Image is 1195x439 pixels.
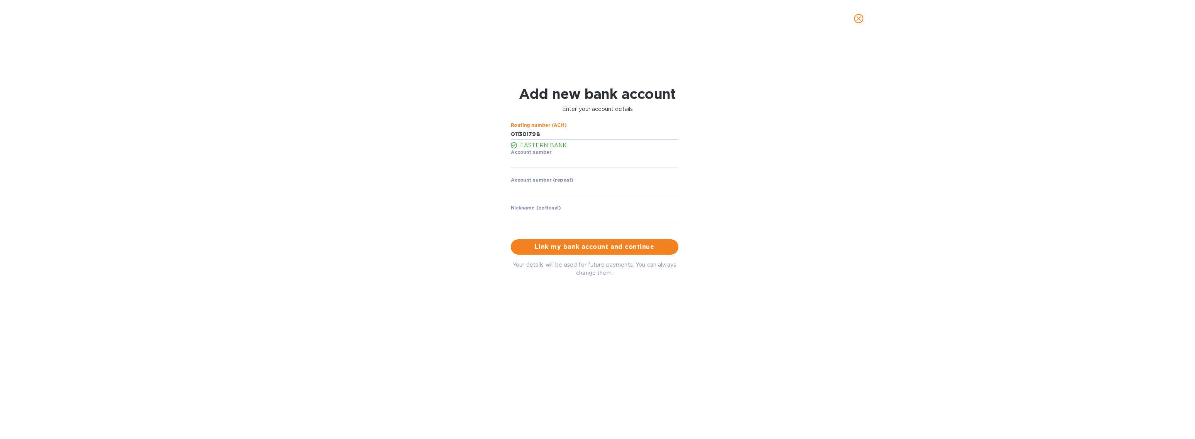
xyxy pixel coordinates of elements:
[511,178,573,183] label: Account number (repeat)
[519,105,676,113] p: Enter your account details
[511,123,566,128] label: Routing number (ACH)
[520,141,678,150] p: EASTERN BANK
[511,239,678,255] button: Link my bank account and continue
[517,242,672,252] span: Link my bank account and continue
[511,261,678,277] p: Your details will be used for future payments. You can always change them.
[511,206,561,210] label: Nickname (optional)
[511,150,551,155] label: Account number
[849,9,868,28] button: close
[519,86,676,102] h1: Add new bank account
